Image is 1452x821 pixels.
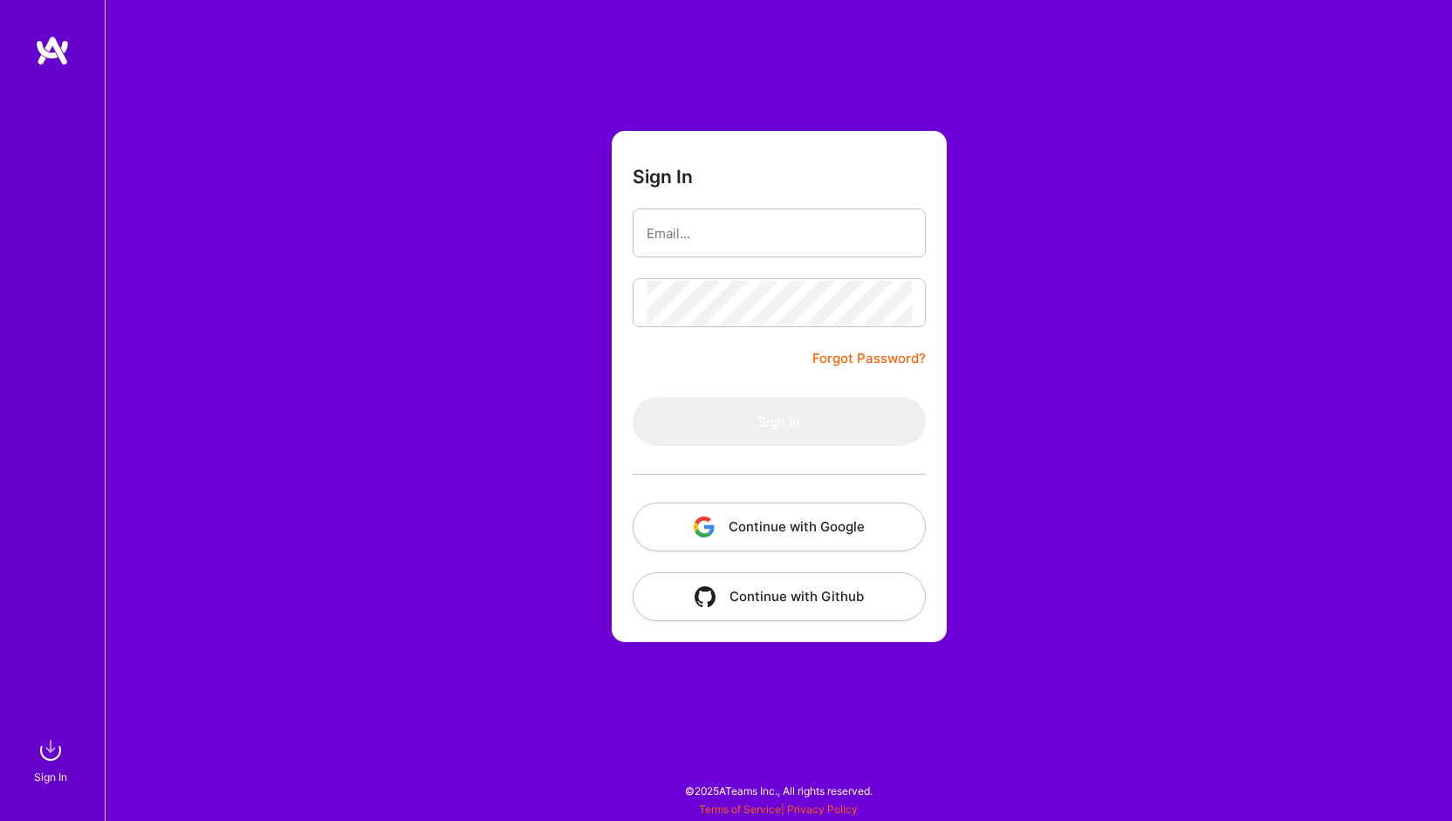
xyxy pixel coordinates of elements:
[34,768,67,786] div: Sign In
[633,572,926,621] button: Continue with Github
[699,803,858,816] span: |
[633,397,926,446] button: Sign In
[699,803,781,816] a: Terms of Service
[633,166,693,188] h3: Sign In
[37,733,68,786] a: sign inSign In
[35,35,70,66] img: logo
[647,211,912,256] input: Email...
[812,348,926,369] a: Forgot Password?
[694,517,715,537] img: icon
[787,803,858,816] a: Privacy Policy
[33,733,68,768] img: sign in
[633,503,926,551] button: Continue with Google
[105,769,1452,812] div: © 2025 ATeams Inc., All rights reserved.
[695,586,716,607] img: icon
